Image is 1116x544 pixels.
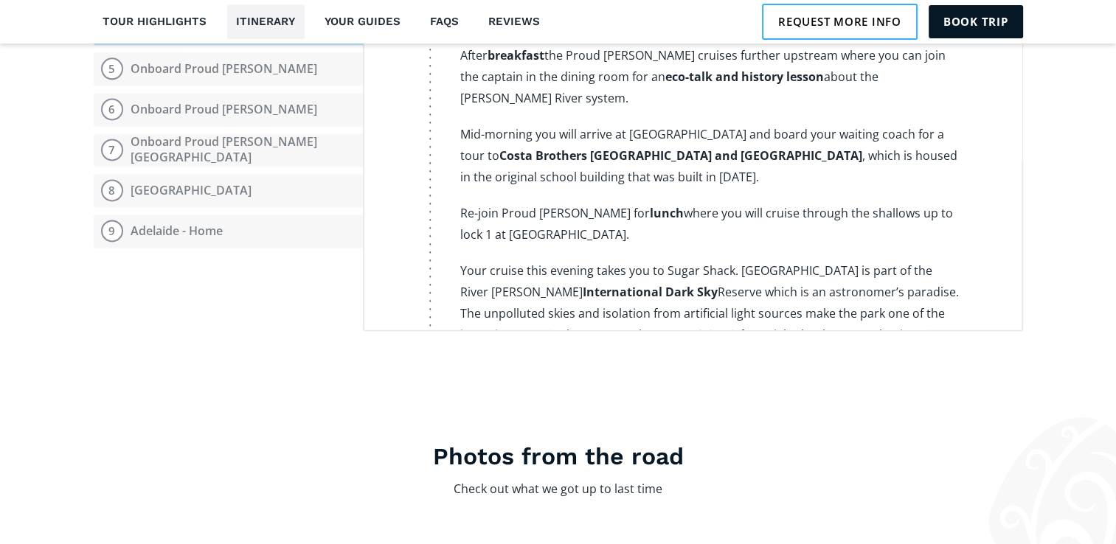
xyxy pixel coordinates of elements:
[499,147,862,164] strong: Costa Brothers [GEOGRAPHIC_DATA] and [GEOGRAPHIC_DATA]
[94,215,363,248] button: 9Adelaide - Home
[131,223,223,239] div: Adelaide - Home
[131,102,317,117] div: Onboard Proud [PERSON_NAME]
[101,179,123,201] div: 8
[101,220,123,242] div: 9
[687,327,755,343] strong: Trivia night
[94,52,363,86] button: 5Onboard Proud [PERSON_NAME]
[479,4,550,39] a: Reviews
[762,4,918,39] a: Request more info
[94,133,363,167] button: 7Onboard Proud [PERSON_NAME][GEOGRAPHIC_DATA]
[460,45,962,109] p: After the Proud [PERSON_NAME] cruises further upstream where you can join the captain in the dini...
[929,5,1023,38] a: Book trip
[460,124,962,188] p: Mid-morning you will arrive at [GEOGRAPHIC_DATA] and board your waiting coach for a tour to , whi...
[316,4,410,39] a: Your guides
[330,478,787,500] p: Check out what we got up to last time
[665,69,824,85] strong: eco-talk and history lesson
[460,260,962,346] p: Your cruise this evening takes you to Sugar Shack. [GEOGRAPHIC_DATA] is part of the River [PERSON...
[131,134,356,165] div: Onboard Proud [PERSON_NAME][GEOGRAPHIC_DATA]
[94,93,363,126] button: 6Onboard Proud [PERSON_NAME]
[94,4,216,39] a: Tour highlights
[94,174,363,207] button: 8[GEOGRAPHIC_DATA]
[94,442,1023,471] h3: Photos from the road
[101,57,123,80] div: 5
[650,205,684,221] strong: lunch
[131,61,317,77] div: Onboard Proud [PERSON_NAME]
[583,284,718,300] strong: International Dark Sky
[488,47,544,63] strong: breakfast
[131,183,252,198] div: [GEOGRAPHIC_DATA]
[460,203,962,245] p: Re-join Proud [PERSON_NAME] for where you will cruise through the shallows up to lock 1 at [GEOGR...
[227,4,305,39] a: Itinerary
[421,4,468,39] a: FAQs
[101,98,123,120] div: 6
[101,139,123,161] div: 7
